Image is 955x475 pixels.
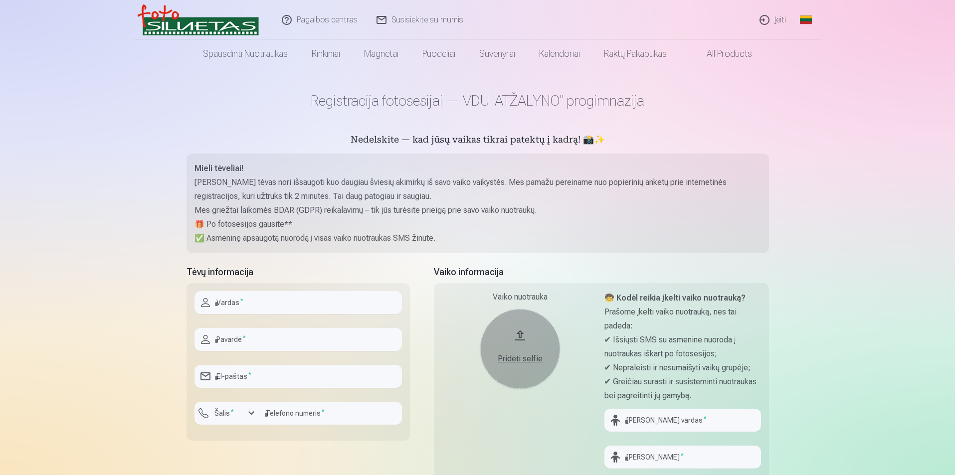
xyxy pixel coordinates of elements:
[191,40,300,68] a: Spausdinti nuotraukas
[194,203,761,217] p: Mes griežtai laikomės BDAR (GDPR) reikalavimų – tik jūs turėsite prieigą prie savo vaiko nuotraukų.
[434,265,769,279] h5: Vaiko informacija
[467,40,527,68] a: Suvenyrai
[210,408,238,418] label: Šalis
[604,293,746,303] strong: 🧒 Kodėl reikia įkelti vaiko nuotrauką?
[187,265,410,279] h5: Tėvų informacija
[480,309,560,389] button: Pridėti selfie
[352,40,410,68] a: Magnetai
[604,305,761,333] p: Prašome įkelti vaiko nuotrauką, nes tai padeda:
[194,402,259,425] button: Šalis*
[604,361,761,375] p: ✔ Nepraleisti ir nesumaišyti vaikų grupėje;
[604,375,761,403] p: ✔ Greičiau surasti ir susisteminti nuotraukas bei pagreitinti jų gamybą.
[194,231,761,245] p: ✅ Asmeninę apsaugotą nuorodą į visas vaiko nuotraukas SMS žinute.
[187,92,769,110] h1: Registracija fotosesijai — VDU "ATŽALYNO" progimnazija
[138,4,259,36] img: /v3
[527,40,592,68] a: Kalendoriai
[604,333,761,361] p: ✔ Išsiųsti SMS su asmenine nuoroda į nuotraukas iškart po fotosesijos;
[442,291,598,303] div: Vaiko nuotrauka
[592,40,679,68] a: Raktų pakabukas
[300,40,352,68] a: Rinkiniai
[679,40,764,68] a: All products
[194,217,761,231] p: 🎁 Po fotosesijos gausite**
[410,40,467,68] a: Puodeliai
[194,163,243,173] strong: Mieli tėveliai!
[194,175,761,203] p: [PERSON_NAME] tėvas nori išsaugoti kuo daugiau šviesių akimirkų iš savo vaiko vaikystės. Mes pama...
[490,353,550,365] div: Pridėti selfie
[187,134,769,148] h5: Nedelskite — kad jūsų vaikas tikrai patektų į kadrą! 📸✨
